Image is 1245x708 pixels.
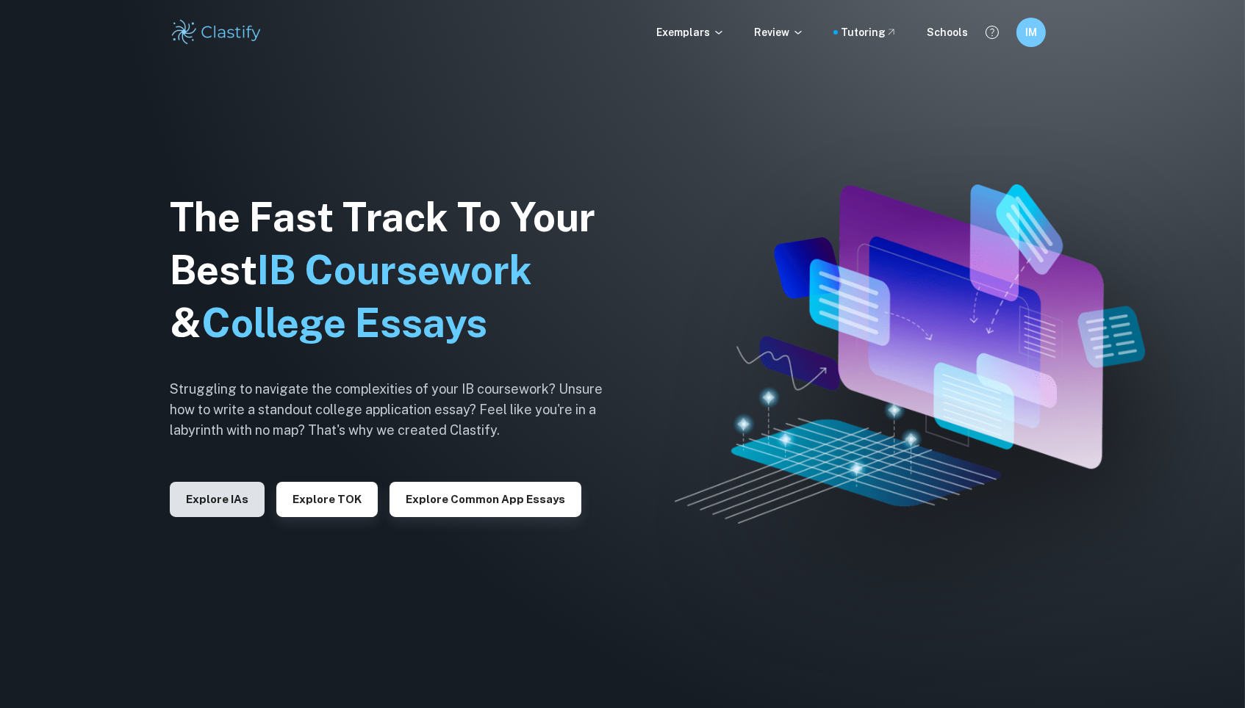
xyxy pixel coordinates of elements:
[201,300,487,346] span: College Essays
[170,379,625,441] h6: Struggling to navigate the complexities of your IB coursework? Unsure how to write a standout col...
[980,20,1005,45] button: Help and Feedback
[390,491,581,505] a: Explore Common App essays
[257,247,532,293] span: IB Coursework
[841,24,897,40] a: Tutoring
[170,491,265,505] a: Explore IAs
[276,491,378,505] a: Explore TOK
[754,24,804,40] p: Review
[656,24,725,40] p: Exemplars
[276,482,378,517] button: Explore TOK
[390,482,581,517] button: Explore Common App essays
[675,184,1145,524] img: Clastify hero
[1016,18,1046,47] button: IM
[170,482,265,517] button: Explore IAs
[927,24,968,40] a: Schools
[170,191,625,350] h1: The Fast Track To Your Best &
[170,18,263,47] img: Clastify logo
[1023,24,1040,40] h6: IM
